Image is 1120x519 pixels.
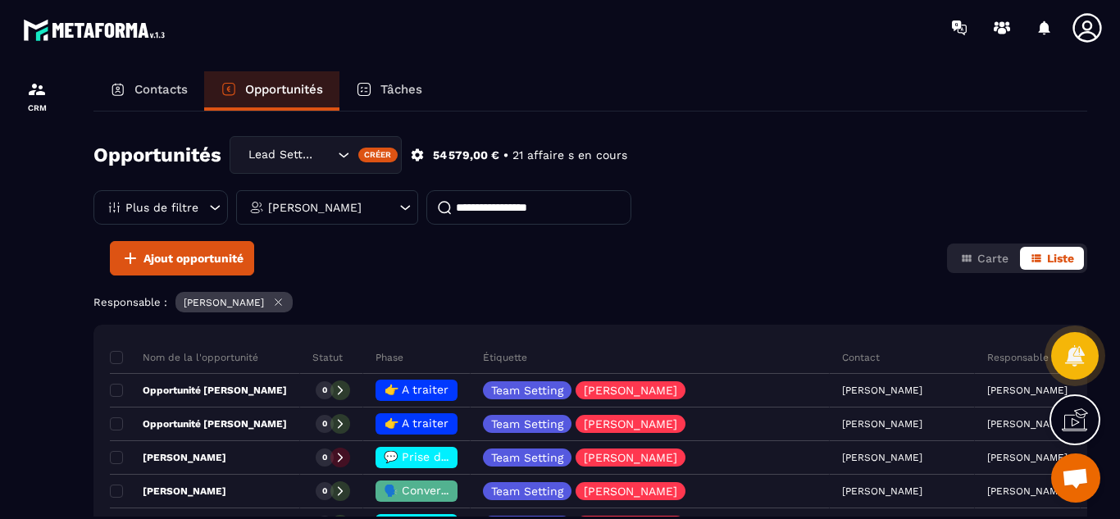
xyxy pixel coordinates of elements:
[110,417,287,430] p: Opportunité [PERSON_NAME]
[23,15,171,45] img: logo
[110,351,258,364] p: Nom de la l'opportunité
[842,351,880,364] p: Contact
[483,351,527,364] p: Étiquette
[110,485,226,498] p: [PERSON_NAME]
[93,71,204,111] a: Contacts
[110,241,254,275] button: Ajout opportunité
[110,384,287,397] p: Opportunité [PERSON_NAME]
[317,146,334,164] input: Search for option
[245,82,323,97] p: Opportunités
[503,148,508,163] p: •
[584,385,677,396] p: [PERSON_NAME]
[584,452,677,463] p: [PERSON_NAME]
[93,296,167,308] p: Responsable :
[358,148,398,162] div: Créer
[987,385,1068,396] p: [PERSON_NAME]
[987,452,1068,463] p: [PERSON_NAME]
[125,202,198,213] p: Plus de filtre
[987,418,1068,430] p: [PERSON_NAME]
[184,297,264,308] p: [PERSON_NAME]
[143,250,244,266] span: Ajout opportunité
[380,82,422,97] p: Tâches
[312,351,343,364] p: Statut
[384,450,547,463] span: 💬 Prise de contact effectué
[491,452,563,463] p: Team Setting
[322,385,327,396] p: 0
[110,451,226,464] p: [PERSON_NAME]
[322,452,327,463] p: 0
[244,146,317,164] span: Lead Setting
[977,252,1008,265] span: Carte
[93,139,221,171] h2: Opportunités
[512,148,627,163] p: 21 affaire s en cours
[230,136,402,174] div: Search for option
[433,148,499,163] p: 54 579,00 €
[1051,453,1100,503] div: Ouvrir le chat
[322,485,327,497] p: 0
[204,71,339,111] a: Opportunités
[4,103,70,112] p: CRM
[4,67,70,125] a: formationformationCRM
[950,247,1018,270] button: Carte
[987,485,1068,497] p: [PERSON_NAME]
[987,351,1049,364] p: Responsable
[385,417,448,430] span: 👉 A traiter
[384,484,529,497] span: 🗣️ Conversation en cours
[491,485,563,497] p: Team Setting
[322,418,327,430] p: 0
[491,385,563,396] p: Team Setting
[584,418,677,430] p: [PERSON_NAME]
[491,418,563,430] p: Team Setting
[1020,247,1084,270] button: Liste
[376,351,403,364] p: Phase
[1047,252,1074,265] span: Liste
[385,383,448,396] span: 👉 A traiter
[134,82,188,97] p: Contacts
[27,80,47,99] img: formation
[584,485,677,497] p: [PERSON_NAME]
[268,202,362,213] p: [PERSON_NAME]
[339,71,439,111] a: Tâches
